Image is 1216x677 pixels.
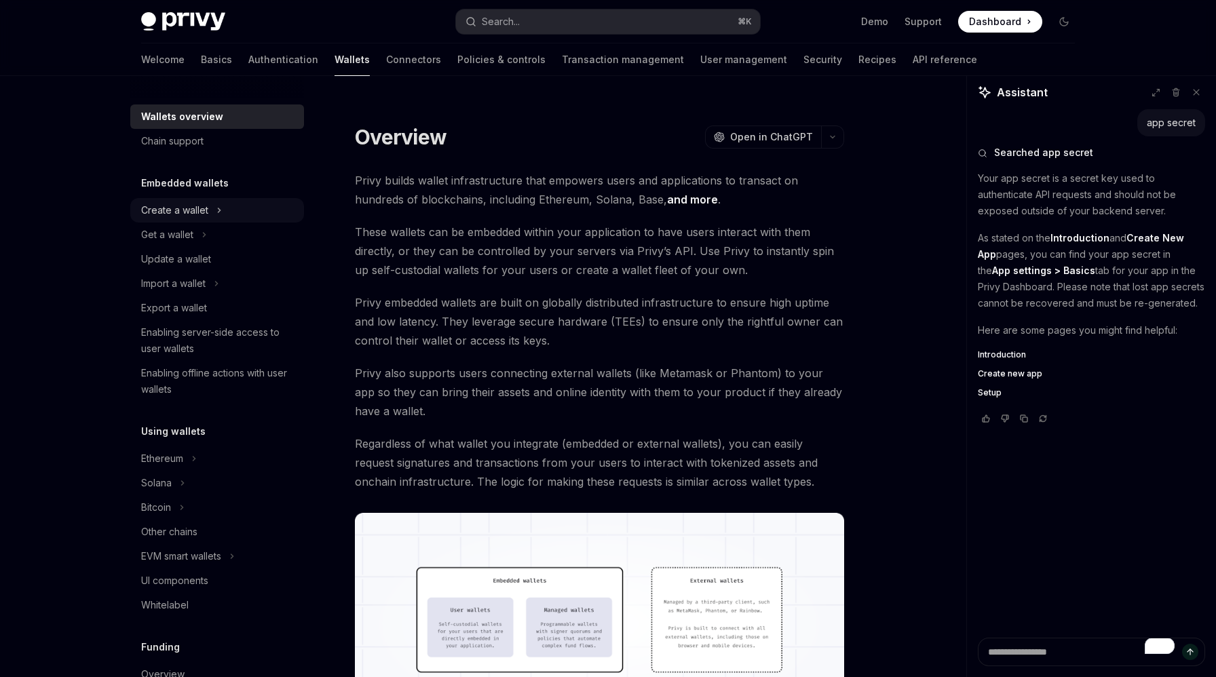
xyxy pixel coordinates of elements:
span: Create new app [978,368,1042,379]
span: ⌘ K [738,16,752,27]
p: Your app secret is a secret key used to authenticate API requests and should not be exposed outsi... [978,170,1205,219]
a: Dashboard [958,11,1042,33]
div: Import a wallet [141,275,206,292]
button: Open in ChatGPT [705,125,821,149]
a: UI components [130,568,304,593]
div: Ethereum [141,450,183,467]
strong: Create New App [978,232,1184,260]
button: Searched app secret [978,146,1205,159]
button: Search...⌘K [456,9,760,34]
a: API reference [913,43,977,76]
span: Privy embedded wallets are built on globally distributed infrastructure to ensure high uptime and... [355,293,844,350]
a: User management [700,43,787,76]
a: Setup [978,387,1205,398]
button: Reload last chat [1035,412,1051,425]
span: Regardless of what wallet you integrate (embedded or external wallets), you can easily request si... [355,434,844,491]
img: dark logo [141,12,225,31]
a: Recipes [858,43,896,76]
strong: App settings > Basics [992,265,1095,276]
p: Here are some pages you might find helpful: [978,322,1205,338]
div: Enabling server-side access to user wallets [141,324,296,357]
a: Update a wallet [130,247,304,271]
span: Open in ChatGPT [730,130,813,144]
a: Introduction [978,349,1205,360]
span: Privy also supports users connecting external wallets (like Metamask or Phantom) to your app so t... [355,364,844,421]
a: Policies & controls [457,43,546,76]
a: Welcome [141,43,185,76]
div: Search... [482,14,520,30]
span: Privy builds wallet infrastructure that empowers users and applications to transact on hundreds o... [355,171,844,209]
button: Vote that response was good [978,412,994,425]
div: Wallets overview [141,109,223,125]
div: Whitelabel [141,597,189,613]
a: Connectors [386,43,441,76]
a: Export a wallet [130,296,304,320]
h5: Using wallets [141,423,206,440]
button: Create a wallet [130,198,304,223]
span: These wallets can be embedded within your application to have users interact with them directly, ... [355,223,844,279]
a: Whitelabel [130,593,304,617]
a: Wallets [335,43,370,76]
div: Get a wallet [141,227,193,243]
a: Authentication [248,43,318,76]
span: Assistant [997,84,1048,100]
a: Create new app [978,368,1205,379]
a: Other chains [130,520,304,544]
div: EVM smart wallets [141,548,221,564]
h5: Embedded wallets [141,175,229,191]
a: Chain support [130,129,304,153]
div: Bitcoin [141,499,171,516]
div: Solana [141,475,172,491]
span: Dashboard [969,15,1021,28]
h5: Funding [141,639,180,655]
a: Support [905,15,942,28]
h1: Overview [355,125,446,149]
div: Enabling offline actions with user wallets [141,365,296,398]
button: Ethereum [130,446,304,471]
button: Get a wallet [130,223,304,247]
div: UI components [141,573,208,589]
a: Wallets overview [130,104,304,129]
button: Toggle dark mode [1053,11,1075,33]
span: Setup [978,387,1002,398]
div: Update a wallet [141,251,211,267]
a: and more [667,193,718,207]
button: Solana [130,471,304,495]
span: Searched app secret [994,146,1093,159]
button: Copy chat response [1016,412,1032,425]
button: Send message [1182,644,1198,660]
a: Enabling server-side access to user wallets [130,320,304,361]
button: Vote that response was not good [997,412,1013,425]
div: Create a wallet [141,202,208,218]
button: Import a wallet [130,271,304,296]
div: Export a wallet [141,300,207,316]
a: Transaction management [562,43,684,76]
a: Enabling offline actions with user wallets [130,361,304,402]
a: Demo [861,15,888,28]
button: Bitcoin [130,495,304,520]
div: app secret [1147,116,1196,130]
a: Security [803,43,842,76]
textarea: To enrich screen reader interactions, please activate Accessibility in Grammarly extension settings [978,638,1205,666]
a: Basics [201,43,232,76]
span: Introduction [978,349,1026,360]
p: As stated on the and pages, you can find your app secret in the tab for your app in the Privy Das... [978,230,1205,311]
strong: Introduction [1050,232,1109,244]
div: Chain support [141,133,204,149]
div: Other chains [141,524,197,540]
button: EVM smart wallets [130,544,304,568]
